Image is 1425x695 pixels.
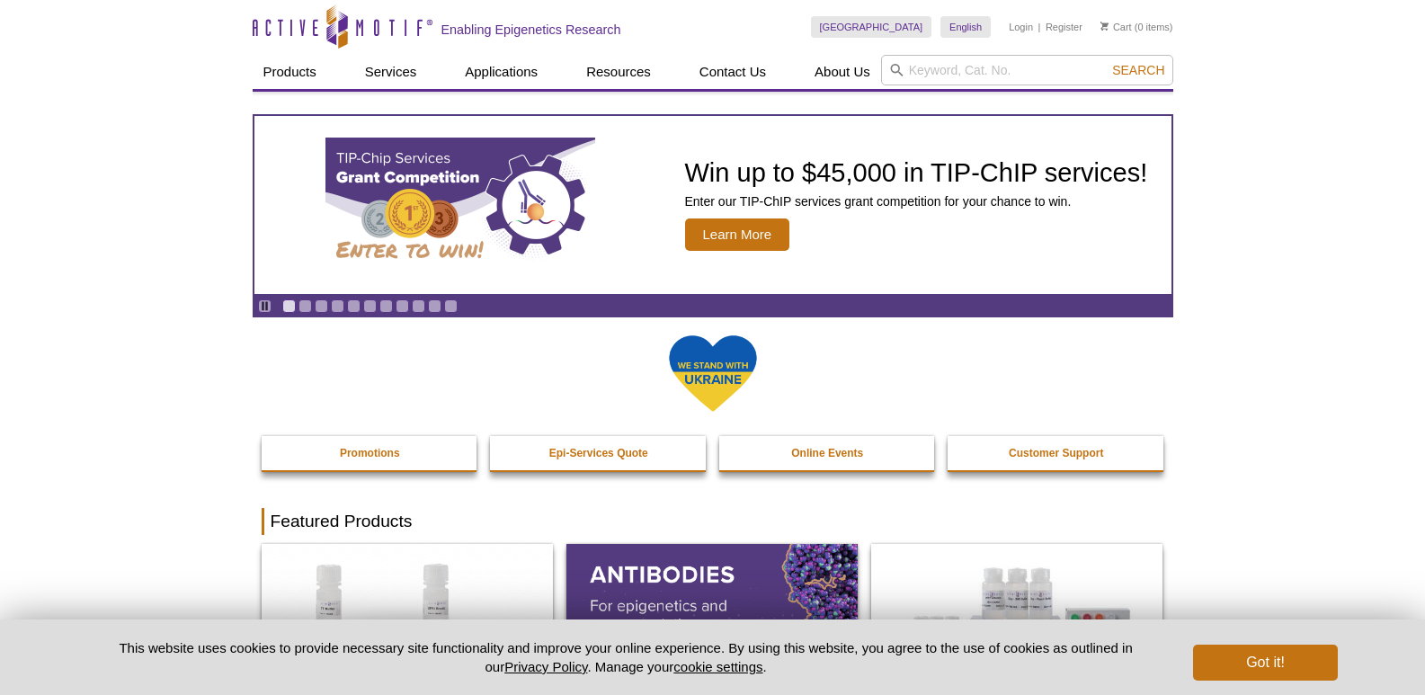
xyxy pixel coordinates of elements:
a: Promotions [262,436,479,470]
p: This website uses cookies to provide necessary site functionality and improve your online experie... [88,638,1164,676]
a: Go to slide 4 [331,299,344,313]
a: Go to slide 11 [444,299,458,313]
img: Your Cart [1100,22,1109,31]
strong: Online Events [791,447,863,459]
li: | [1038,16,1041,38]
a: Register [1046,21,1082,33]
a: Products [253,55,327,89]
a: Login [1009,21,1033,33]
a: About Us [804,55,881,89]
strong: Epi-Services Quote [549,447,648,459]
a: [GEOGRAPHIC_DATA] [811,16,932,38]
a: Toggle autoplay [258,299,272,313]
span: Search [1112,63,1164,77]
a: Go to slide 7 [379,299,393,313]
a: Go to slide 2 [298,299,312,313]
button: cookie settings [673,659,762,674]
a: Cart [1100,21,1132,33]
a: Epi-Services Quote [490,436,708,470]
a: Services [354,55,428,89]
a: Go to slide 1 [282,299,296,313]
img: TIP-ChIP Services Grant Competition [325,138,595,272]
h2: Enabling Epigenetics Research [441,22,621,38]
article: TIP-ChIP Services Grant Competition [254,116,1171,294]
a: Go to slide 5 [347,299,361,313]
a: Go to slide 8 [396,299,409,313]
li: (0 items) [1100,16,1173,38]
a: English [940,16,991,38]
a: Go to slide 3 [315,299,328,313]
strong: Promotions [340,447,400,459]
a: Go to slide 6 [363,299,377,313]
h2: Win up to $45,000 in TIP-ChIP services! [685,159,1148,186]
a: Applications [454,55,548,89]
strong: Customer Support [1009,447,1103,459]
a: Go to slide 10 [428,299,441,313]
img: We Stand With Ukraine [668,334,758,414]
button: Got it! [1193,645,1337,681]
p: Enter our TIP-ChIP services grant competition for your chance to win. [685,193,1148,209]
h2: Featured Products [262,508,1164,535]
input: Keyword, Cat. No. [881,55,1173,85]
a: TIP-ChIP Services Grant Competition Win up to $45,000 in TIP-ChIP services! Enter our TIP-ChIP se... [254,116,1171,294]
a: Resources [575,55,662,89]
a: Go to slide 9 [412,299,425,313]
span: Learn More [685,218,790,251]
button: Search [1107,62,1170,78]
a: Customer Support [948,436,1165,470]
a: Contact Us [689,55,777,89]
a: Online Events [719,436,937,470]
a: Privacy Policy [504,659,587,674]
